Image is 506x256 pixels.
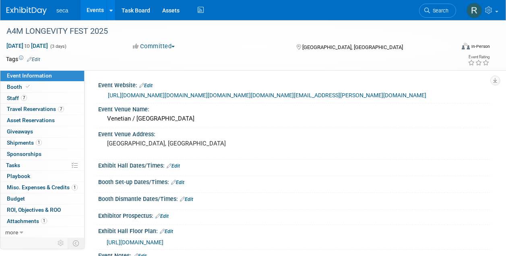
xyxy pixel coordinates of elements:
[107,239,163,246] a: [URL][DOMAIN_NAME]
[462,43,470,49] img: Format-Inperson.png
[7,195,25,202] span: Budget
[0,160,84,171] a: Tasks
[7,173,30,179] span: Playbook
[419,4,456,18] a: Search
[107,140,252,147] pre: [GEOGRAPHIC_DATA], [GEOGRAPHIC_DATA]
[56,7,68,14] span: seca
[7,117,55,123] span: Asset Reservations
[160,229,173,234] a: Edit
[6,42,48,49] span: [DATE] [DATE]
[0,104,84,115] a: Travel Reservations7
[302,44,403,50] span: [GEOGRAPHIC_DATA], [GEOGRAPHIC_DATA]
[0,227,84,238] a: more
[0,126,84,137] a: Giveaways
[155,213,169,219] a: Edit
[6,7,47,15] img: ExhibitDay
[50,44,66,49] span: (3 days)
[7,84,31,90] span: Booth
[0,193,84,204] a: Budget
[0,82,84,92] a: Booth
[0,115,84,126] a: Asset Reservations
[104,113,484,125] div: Venetian / [GEOGRAPHIC_DATA]
[419,42,490,54] div: Event Format
[98,193,490,203] div: Booth Dismantle Dates/Times:
[0,171,84,182] a: Playbook
[471,43,490,49] div: In-Person
[467,3,482,18] img: Rachel Jordan
[41,218,47,224] span: 1
[0,70,84,81] a: Event Information
[180,197,193,202] a: Edit
[98,79,490,90] div: Event Website:
[7,184,78,190] span: Misc. Expenses & Credits
[108,92,426,98] a: [URL][DOMAIN_NAME][DOMAIN_NAME][DOMAIN_NAME][DOMAIN_NAME][EMAIL_ADDRESS][PERSON_NAME][DOMAIN_NAME]
[7,207,61,213] span: ROI, Objectives & ROO
[7,72,52,79] span: Event Information
[7,95,27,101] span: Staff
[6,162,20,168] span: Tasks
[7,151,41,157] span: Sponsorships
[21,95,27,101] span: 7
[98,176,490,186] div: Booth Set-up Dates/Times:
[58,106,64,112] span: 7
[468,55,489,59] div: Event Rating
[98,128,490,138] div: Event Venue Address:
[6,55,40,63] td: Tags
[7,218,47,224] span: Attachments
[7,106,64,112] span: Travel Reservations
[7,128,33,135] span: Giveaways
[4,24,448,39] div: A4M LONGEVITY FEST 2025
[98,160,490,170] div: Exhibit Hall Dates/Times:
[23,43,31,49] span: to
[72,184,78,190] span: 1
[54,238,68,248] td: Personalize Event Tab Strip
[0,137,84,148] a: Shipments1
[27,57,40,62] a: Edit
[68,238,85,248] td: Toggle Event Tabs
[98,103,490,113] div: Event Venue Name:
[139,83,153,88] a: Edit
[0,93,84,104] a: Staff7
[430,8,448,14] span: Search
[167,163,180,169] a: Edit
[0,149,84,160] a: Sponsorships
[0,205,84,215] a: ROI, Objectives & ROO
[0,182,84,193] a: Misc. Expenses & Credits1
[36,139,42,145] span: 1
[98,225,490,236] div: Exhibit Hall Floor Plan:
[5,229,18,236] span: more
[26,84,30,89] i: Booth reservation complete
[0,216,84,227] a: Attachments1
[7,139,42,146] span: Shipments
[98,210,490,220] div: Exhibitor Prospectus:
[171,180,184,185] a: Edit
[130,42,178,51] button: Committed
